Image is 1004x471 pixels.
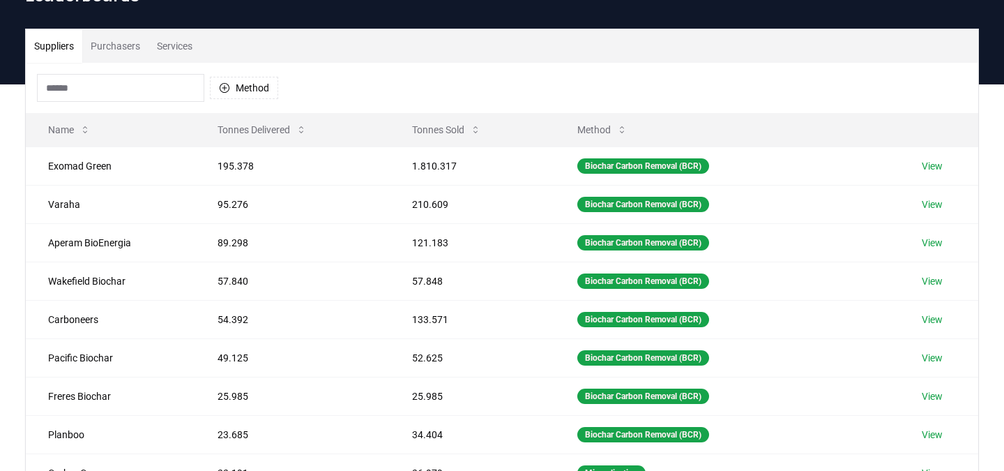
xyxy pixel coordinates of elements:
td: 95.276 [195,185,390,223]
td: 89.298 [195,223,390,262]
button: Method [566,116,639,144]
a: View [922,428,943,442]
td: Freres Biochar [26,377,195,415]
button: Suppliers [26,29,82,63]
div: Biochar Carbon Removal (BCR) [577,274,709,289]
td: Exomad Green [26,147,195,185]
td: 49.125 [195,338,390,377]
div: Biochar Carbon Removal (BCR) [577,158,709,174]
td: 52.625 [390,338,555,377]
button: Name [37,116,102,144]
a: View [922,313,943,327]
td: 121.183 [390,223,555,262]
td: 1.810.317 [390,147,555,185]
td: 25.985 [195,377,390,415]
button: Purchasers [82,29,149,63]
td: Varaha [26,185,195,223]
a: View [922,197,943,211]
a: View [922,274,943,288]
td: 195.378 [195,147,390,185]
td: 57.840 [195,262,390,300]
button: Method [210,77,278,99]
td: 25.985 [390,377,555,415]
div: Biochar Carbon Removal (BCR) [577,235,709,251]
td: 23.685 [195,415,390,454]
td: 57.848 [390,262,555,300]
td: Wakefield Biochar [26,262,195,300]
button: Tonnes Delivered [206,116,318,144]
td: 54.392 [195,300,390,338]
td: 34.404 [390,415,555,454]
div: Biochar Carbon Removal (BCR) [577,312,709,327]
div: Biochar Carbon Removal (BCR) [577,350,709,366]
a: View [922,389,943,403]
a: View [922,351,943,365]
div: Biochar Carbon Removal (BCR) [577,427,709,442]
a: View [922,159,943,173]
td: Planboo [26,415,195,454]
button: Services [149,29,201,63]
div: Biochar Carbon Removal (BCR) [577,197,709,212]
button: Tonnes Sold [401,116,492,144]
td: Aperam BioEnergia [26,223,195,262]
div: Biochar Carbon Removal (BCR) [577,389,709,404]
a: View [922,236,943,250]
td: Pacific Biochar [26,338,195,377]
td: 210.609 [390,185,555,223]
td: Carboneers [26,300,195,338]
td: 133.571 [390,300,555,338]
